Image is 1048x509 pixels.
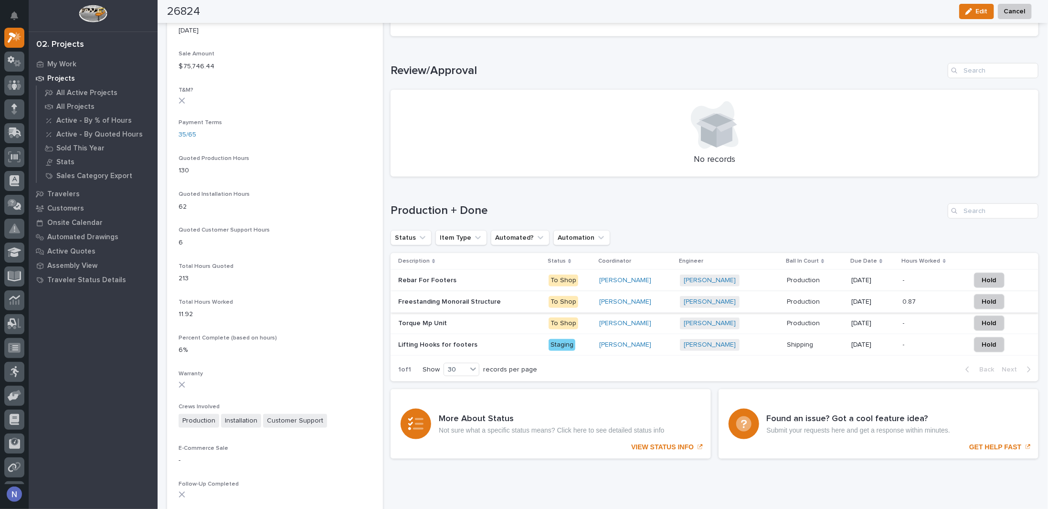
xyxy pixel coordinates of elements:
[179,202,371,212] p: 62
[29,244,158,258] a: Active Quotes
[79,5,107,22] img: Workspace Logo
[851,319,895,328] p: [DATE]
[398,296,503,306] p: Freestanding Monorail Structure
[179,62,371,72] p: $ 75,746.44
[398,339,479,349] p: Lifting Hooks for footers
[402,155,1027,165] p: No records
[549,296,578,308] div: To Shop
[179,120,222,126] span: Payment Terms
[47,74,75,83] p: Projects
[684,298,736,306] a: [PERSON_NAME]
[179,87,193,93] span: T&M?
[787,275,822,285] p: Production
[391,64,944,78] h1: Review/Approval
[391,291,1038,313] tr: Freestanding Monorail StructureFreestanding Monorail Structure To Shop[PERSON_NAME] [PERSON_NAME]...
[179,264,233,269] span: Total Hours Quoted
[29,230,158,244] a: Automated Drawings
[982,339,996,350] span: Hold
[179,238,371,248] p: 6
[29,215,158,230] a: Onsite Calendar
[903,275,907,285] p: -
[391,313,1038,334] tr: Torque Mp UnitTorque Mp Unit To Shop[PERSON_NAME] [PERSON_NAME] ProductionProduction [DATE]-- Hold
[167,5,200,19] h2: 26824
[684,341,736,349] a: [PERSON_NAME]
[851,298,895,306] p: [DATE]
[974,294,1005,309] button: Hold
[398,275,458,285] p: Rebar For Footers
[4,6,24,26] button: Notifications
[56,144,105,153] p: Sold This Year
[47,262,97,270] p: Assembly View
[439,414,664,424] h3: More About Status
[179,456,371,466] p: -
[1004,6,1026,17] span: Cancel
[56,117,132,125] p: Active - By % of Hours
[767,426,950,435] p: Submit your requests here and get a response within minutes.
[37,127,158,141] a: Active - By Quoted Hours
[719,389,1038,459] a: GET HELP FAST
[391,270,1038,291] tr: Rebar For FootersRebar For Footers To Shop[PERSON_NAME] [PERSON_NAME] ProductionProduction [DATE]...
[549,318,578,329] div: To Shop
[263,414,327,428] span: Customer Support
[549,275,578,286] div: To Shop
[851,341,895,349] p: [DATE]
[974,365,994,374] span: Back
[903,339,907,349] p: -
[179,156,249,161] span: Quoted Production Hours
[391,230,432,245] button: Status
[398,256,430,266] p: Description
[444,365,467,375] div: 30
[47,276,126,285] p: Traveler Status Details
[439,426,664,435] p: Not sure what a specific status means? Click here to see detailed status info
[787,296,822,306] p: Production
[29,57,158,71] a: My Work
[483,366,537,374] p: records per page
[47,60,76,69] p: My Work
[787,339,815,349] p: Shipping
[29,187,158,201] a: Travelers
[56,172,132,180] p: Sales Category Export
[391,389,710,459] a: VIEW STATUS INFO
[491,230,550,245] button: Automated?
[398,318,449,328] p: Torque Mp Unit
[47,219,103,227] p: Onsite Calendar
[851,276,895,285] p: [DATE]
[982,318,996,329] span: Hold
[982,296,996,308] span: Hold
[974,273,1005,288] button: Hold
[1002,365,1023,374] span: Next
[179,335,277,341] span: Percent Complete (based on hours)
[179,130,196,140] a: 35/65
[179,371,203,377] span: Warranty
[684,319,736,328] a: [PERSON_NAME]
[948,203,1038,219] input: Search
[29,258,158,273] a: Assembly View
[179,414,219,428] span: Production
[37,100,158,113] a: All Projects
[423,366,440,374] p: Show
[391,204,944,218] h1: Production + Done
[948,63,1038,78] div: Search
[36,40,84,50] div: 02. Projects
[179,274,371,284] p: 213
[679,256,703,266] p: Engineer
[179,227,270,233] span: Quoted Customer Support Hours
[37,155,158,169] a: Stats
[37,86,158,99] a: All Active Projects
[47,204,84,213] p: Customers
[548,256,566,266] p: Status
[974,316,1005,331] button: Hold
[47,190,80,199] p: Travelers
[598,256,631,266] p: Coordinator
[974,337,1005,352] button: Hold
[850,256,877,266] p: Due Date
[902,256,941,266] p: Hours Worked
[903,296,918,306] p: 0.87
[179,166,371,176] p: 130
[903,318,907,328] p: -
[976,7,988,16] span: Edit
[435,230,487,245] button: Item Type
[599,341,651,349] a: [PERSON_NAME]
[969,443,1021,451] p: GET HELP FAST
[553,230,610,245] button: Automation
